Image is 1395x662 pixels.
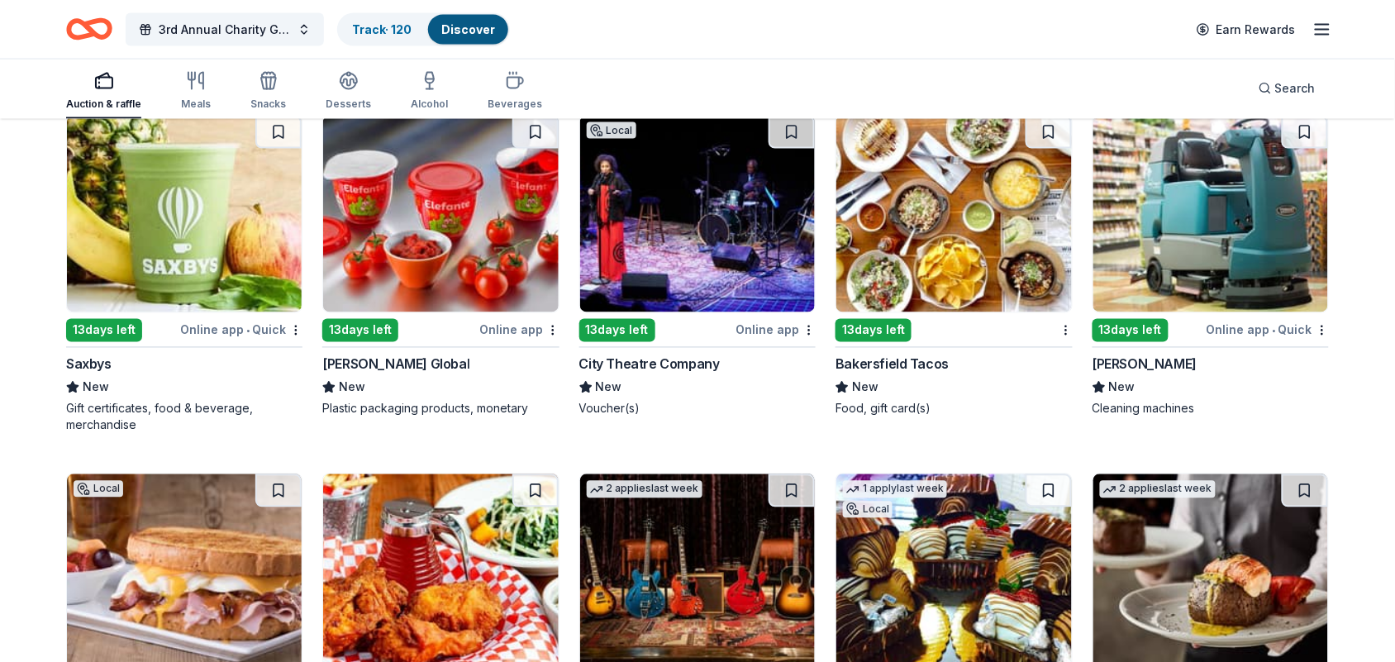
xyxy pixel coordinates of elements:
div: 1 apply last week [843,481,947,498]
div: City Theatre Company [579,355,720,374]
div: [PERSON_NAME] [1093,355,1197,374]
button: Desserts [326,64,371,119]
div: Food, gift card(s) [836,401,1072,417]
div: Beverages [488,98,542,111]
img: Image for Saxbys [67,116,302,312]
a: Home [66,10,112,49]
span: Search [1275,79,1316,98]
div: 2 applies last week [1100,481,1216,498]
div: Gift certificates, food & beverage, merchandise [66,401,302,434]
button: Meals [181,64,211,119]
div: Alcohol [411,98,448,111]
div: Desserts [326,98,371,111]
a: Image for Saxbys13days leftOnline app•QuickSaxbysNewGift certificates, food & beverage, merchandise [66,115,302,434]
a: Track· 120 [352,22,412,36]
a: Image for City Theatre CompanyLocal13days leftOnline appCity Theatre CompanyNewVoucher(s) [579,115,816,417]
div: Online app Quick [1207,320,1329,341]
img: Image for Berry Global [323,116,558,312]
div: 13 days left [579,319,655,342]
span: New [339,378,365,398]
div: 13 days left [1093,319,1169,342]
span: New [852,378,878,398]
div: Saxbys [66,355,112,374]
div: [PERSON_NAME] Global [322,355,469,374]
a: Image for Bakersfield Tacos13days leftBakersfield TacosNewFood, gift card(s) [836,115,1072,417]
div: 13 days left [66,319,142,342]
div: Local [74,481,123,498]
div: Online app [479,320,559,341]
div: Snacks [250,98,286,111]
a: Image for Berry Global13days leftOnline app[PERSON_NAME] GlobalNewPlastic packaging products, mon... [322,115,559,417]
span: New [83,378,109,398]
button: Alcohol [411,64,448,119]
div: Local [843,502,893,518]
a: Image for Tennant13days leftOnline app•Quick[PERSON_NAME]NewCleaning machines [1093,115,1329,417]
button: 3rd Annual Charity Golf Outing [126,13,324,46]
button: Search [1245,72,1329,105]
div: 2 applies last week [587,481,702,498]
span: New [596,378,622,398]
button: Auction & raffle [66,64,141,119]
span: • [246,324,250,337]
div: Auction & raffle [66,98,141,111]
a: Discover [441,22,495,36]
div: Cleaning machines [1093,401,1329,417]
div: Bakersfield Tacos [836,355,949,374]
span: New [1109,378,1136,398]
div: Online app [736,320,816,341]
button: Beverages [488,64,542,119]
button: Snacks [250,64,286,119]
button: Track· 120Discover [337,13,510,46]
div: Online app Quick [180,320,302,341]
div: Plastic packaging products, monetary [322,401,559,417]
div: 13 days left [322,319,398,342]
div: Voucher(s) [579,401,816,417]
img: Image for Bakersfield Tacos [836,116,1071,312]
span: 3rd Annual Charity Golf Outing [159,20,291,40]
img: Image for City Theatre Company [580,116,815,312]
span: • [1273,324,1276,337]
div: Local [587,122,636,139]
div: Meals [181,98,211,111]
a: Earn Rewards [1187,15,1306,45]
div: 13 days left [836,319,912,342]
img: Image for Tennant [1093,116,1328,312]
